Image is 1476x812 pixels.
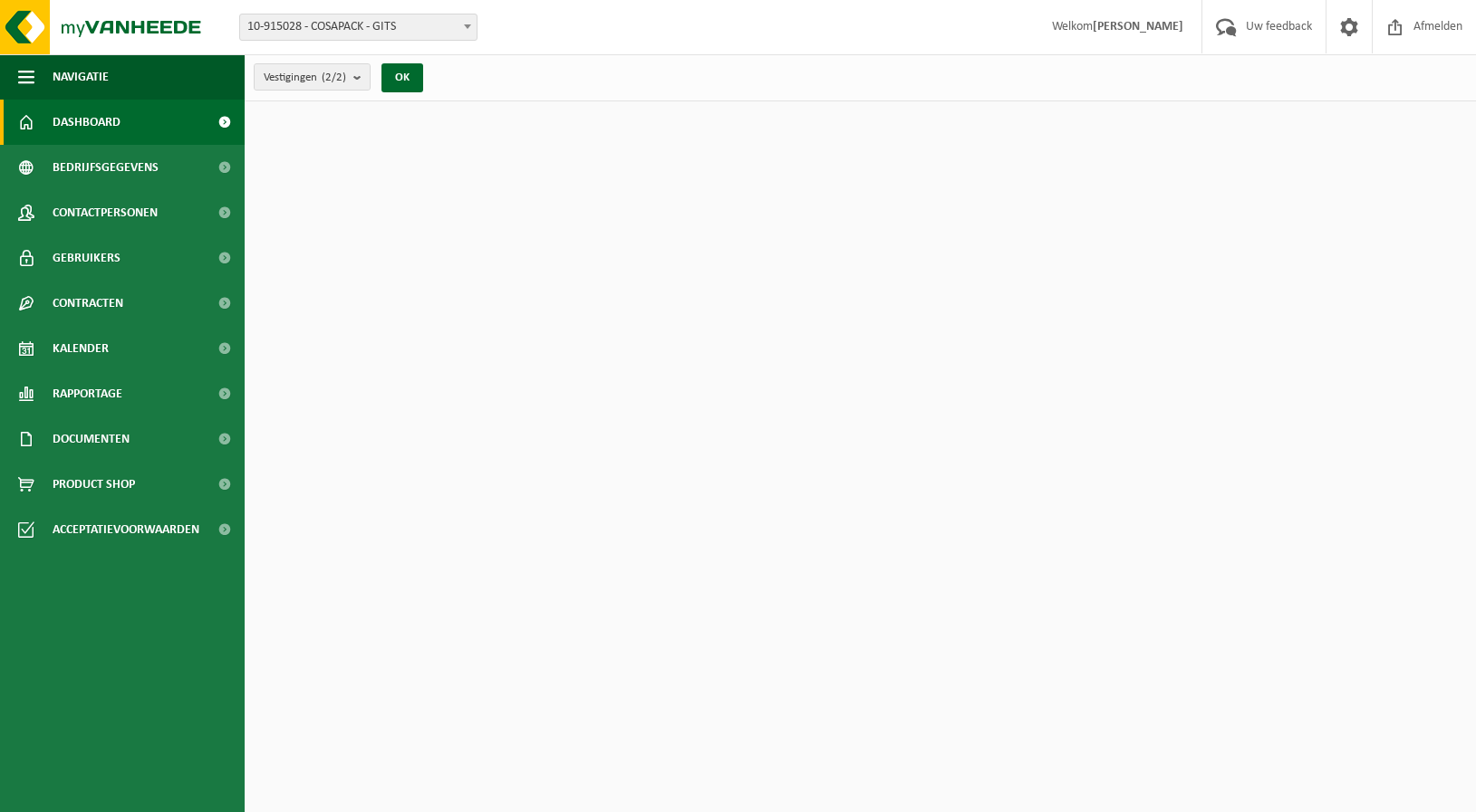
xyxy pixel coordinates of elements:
span: 10-915028 - COSAPACK - GITS [240,14,477,40]
span: Bedrijfsgegevens [53,145,159,190]
span: Dashboard [53,100,121,145]
strong: [PERSON_NAME] [1093,20,1183,33]
span: Documenten [53,416,130,462]
span: Contactpersonen [53,190,158,235]
span: Rapportage [53,371,122,416]
span: Product Shop [53,462,135,507]
button: Vestigingen(2/2) [254,63,371,91]
count: (2/2) [322,72,346,83]
span: Navigatie [53,54,109,100]
span: 10-915028 - COSAPACK - GITS [239,14,478,41]
span: Kalender [53,326,109,371]
span: Acceptatievoorwaarden [53,507,199,552]
span: Contracten [53,281,123,326]
button: OK [381,63,423,92]
span: Gebruikers [53,235,121,281]
span: Vestigingen [264,64,346,91]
